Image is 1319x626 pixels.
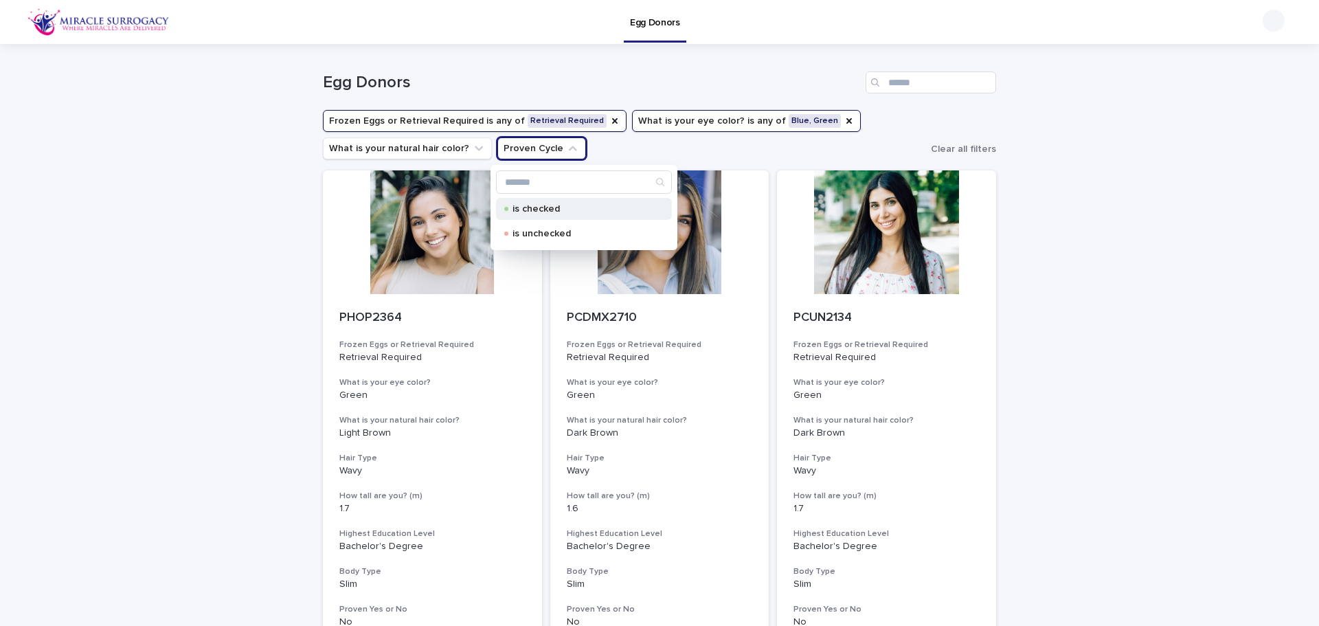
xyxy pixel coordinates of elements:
[339,503,526,515] p: 1.7
[567,415,753,426] h3: What is your natural hair color?
[339,415,526,426] h3: What is your natural hair color?
[339,339,526,350] h3: Frozen Eggs or Retrieval Required
[567,427,753,439] p: Dark Brown
[339,566,526,577] h3: Body Type
[567,339,753,350] h3: Frozen Eggs or Retrieval Required
[793,352,980,364] p: Retrieval Required
[567,377,753,388] h3: What is your eye color?
[512,204,650,214] p: is checked
[793,311,980,326] p: PCUN2134
[793,339,980,350] h3: Frozen Eggs or Retrieval Required
[497,137,586,159] button: Proven Cycle
[339,377,526,388] h3: What is your eye color?
[793,453,980,464] h3: Hair Type
[323,110,627,132] button: Frozen Eggs or Retrieval Required
[567,491,753,502] h3: How tall are you? (m)
[339,541,526,552] p: Bachelor's Degree
[339,390,526,401] p: Green
[567,541,753,552] p: Bachelor's Degree
[339,528,526,539] h3: Highest Education Level
[323,137,492,159] button: What is your natural hair color?
[339,465,526,477] p: Wavy
[793,491,980,502] h3: How tall are you? (m)
[567,604,753,615] h3: Proven Yes or No
[793,579,980,590] p: Slim
[793,566,980,577] h3: Body Type
[339,579,526,590] p: Slim
[866,71,996,93] input: Search
[931,144,996,154] span: Clear all filters
[339,311,526,326] p: PHOP2364
[339,453,526,464] h3: Hair Type
[567,566,753,577] h3: Body Type
[925,139,996,159] button: Clear all filters
[793,503,980,515] p: 1.7
[793,390,980,401] p: Green
[567,503,753,515] p: 1.6
[339,604,526,615] h3: Proven Yes or No
[567,390,753,401] p: Green
[27,8,170,36] img: OiFFDOGZQuirLhrlO1ag
[567,311,753,326] p: PCDMX2710
[339,352,526,364] p: Retrieval Required
[793,604,980,615] h3: Proven Yes or No
[793,528,980,539] h3: Highest Education Level
[632,110,861,132] button: What is your eye color?
[339,491,526,502] h3: How tall are you? (m)
[567,579,753,590] p: Slim
[793,415,980,426] h3: What is your natural hair color?
[323,73,860,93] h1: Egg Donors
[793,541,980,552] p: Bachelor's Degree
[793,377,980,388] h3: What is your eye color?
[793,427,980,439] p: Dark Brown
[339,427,526,439] p: Light Brown
[497,171,671,193] input: Search
[567,528,753,539] h3: Highest Education Level
[793,465,980,477] p: Wavy
[512,229,650,238] p: is unchecked
[567,453,753,464] h3: Hair Type
[567,465,753,477] p: Wavy
[567,352,753,364] p: Retrieval Required
[496,170,672,194] div: Search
